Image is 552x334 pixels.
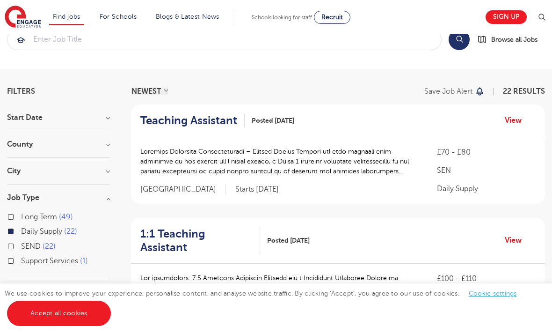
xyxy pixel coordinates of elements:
[100,13,137,20] a: For Schools
[7,29,441,50] input: Submit
[140,227,260,254] a: 1:1 Teaching Assistant
[140,273,418,303] p: Lor ipsumdolors: 7:5 Ametcons Adipiscin Elitsedd eiu t Incididunt Utlaboree Dolore ma Aliquaeni A...
[321,14,343,21] span: Recruit
[477,34,545,45] a: Browse all Jobs
[140,114,245,127] a: Teaching Assistant
[5,290,526,317] span: We use cookies to improve your experience, personalise content, and analyse website traffic. By c...
[21,242,27,248] input: SEND 22
[59,213,73,221] span: 49
[437,183,536,194] p: Daily Supply
[491,34,537,45] span: Browse all Jobs
[235,185,279,194] p: Starts [DATE]
[314,11,350,24] a: Recruit
[21,257,78,265] span: Support Services
[252,14,312,21] span: Schools looking for staff
[267,236,310,245] span: Posted [DATE]
[505,234,529,246] a: View
[7,114,110,121] h3: Start Date
[21,213,57,221] span: Long Term
[486,10,527,24] a: Sign up
[424,88,472,95] p: Save job alert
[64,227,77,236] span: 22
[437,147,536,158] p: £70 - £80
[503,87,545,96] span: 22 RESULTS
[252,116,294,126] span: Posted [DATE]
[21,257,27,263] input: Support Services 1
[140,114,237,127] h2: Teaching Assistant
[7,88,35,95] span: Filters
[140,185,226,194] span: [GEOGRAPHIC_DATA]
[7,141,110,148] h3: County
[437,273,536,284] p: £100 - £110
[469,290,517,297] a: Cookie settings
[21,227,62,236] span: Daily Supply
[53,13,80,20] a: Find jobs
[140,227,253,254] h2: 1:1 Teaching Assistant
[7,301,111,326] a: Accept all cookies
[43,242,56,251] span: 22
[424,88,485,95] button: Save job alert
[156,13,219,20] a: Blogs & Latest News
[5,6,41,29] img: Engage Education
[21,213,27,219] input: Long Term 49
[449,29,470,50] button: Search
[21,227,27,233] input: Daily Supply 22
[7,194,110,201] h3: Job Type
[80,257,88,265] span: 1
[21,242,41,251] span: SEND
[7,167,110,175] h3: City
[505,114,529,126] a: View
[140,147,418,176] p: Loremips Dolorsita Consecteturadi – Elitsed Doeius Tempori utl etdo magnaali enim adminimve qu no...
[7,29,442,50] div: Submit
[437,165,536,176] p: SEN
